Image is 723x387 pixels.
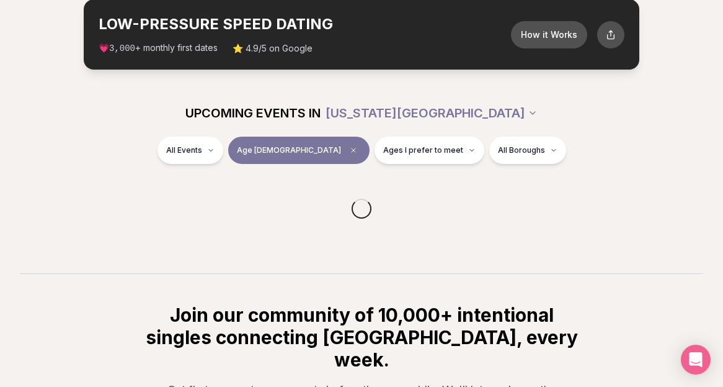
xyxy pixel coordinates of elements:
h2: Join our community of 10,000+ intentional singles connecting [GEOGRAPHIC_DATA], every week. [143,304,580,371]
span: Clear age [346,143,361,158]
span: All Boroughs [498,145,545,155]
button: How it Works [511,21,587,48]
span: Age [DEMOGRAPHIC_DATA] [237,145,341,155]
span: UPCOMING EVENTS IN [185,104,321,122]
span: All Events [166,145,202,155]
button: All Events [157,137,223,164]
span: 💗 + monthly first dates [99,42,218,55]
span: ⭐ 4.9/5 on Google [233,42,313,55]
h2: LOW-PRESSURE SPEED DATING [99,14,511,34]
span: Ages I prefer to meet [383,145,463,155]
button: All Boroughs [489,137,566,164]
span: 3,000 [109,43,135,53]
button: [US_STATE][GEOGRAPHIC_DATA] [326,99,538,127]
div: Open Intercom Messenger [681,345,711,375]
button: Ages I prefer to meet [375,137,484,164]
button: Age [DEMOGRAPHIC_DATA]Clear age [228,137,370,164]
